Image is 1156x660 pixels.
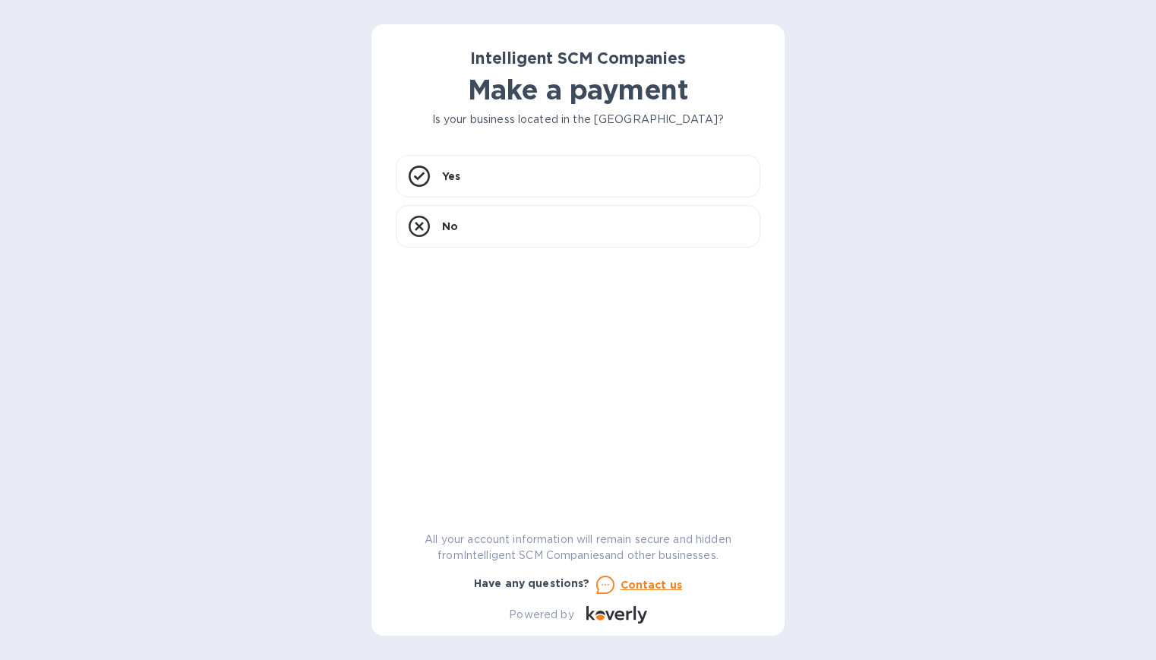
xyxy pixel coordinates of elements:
p: Powered by [509,607,573,623]
p: No [442,219,458,234]
h1: Make a payment [396,74,760,106]
b: Have any questions? [474,577,590,589]
u: Contact us [621,579,683,591]
p: Is your business located in the [GEOGRAPHIC_DATA]? [396,112,760,128]
p: All your account information will remain secure and hidden from Intelligent SCM Companies and oth... [396,532,760,564]
b: Intelligent SCM Companies [470,49,686,68]
p: Yes [442,169,460,184]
